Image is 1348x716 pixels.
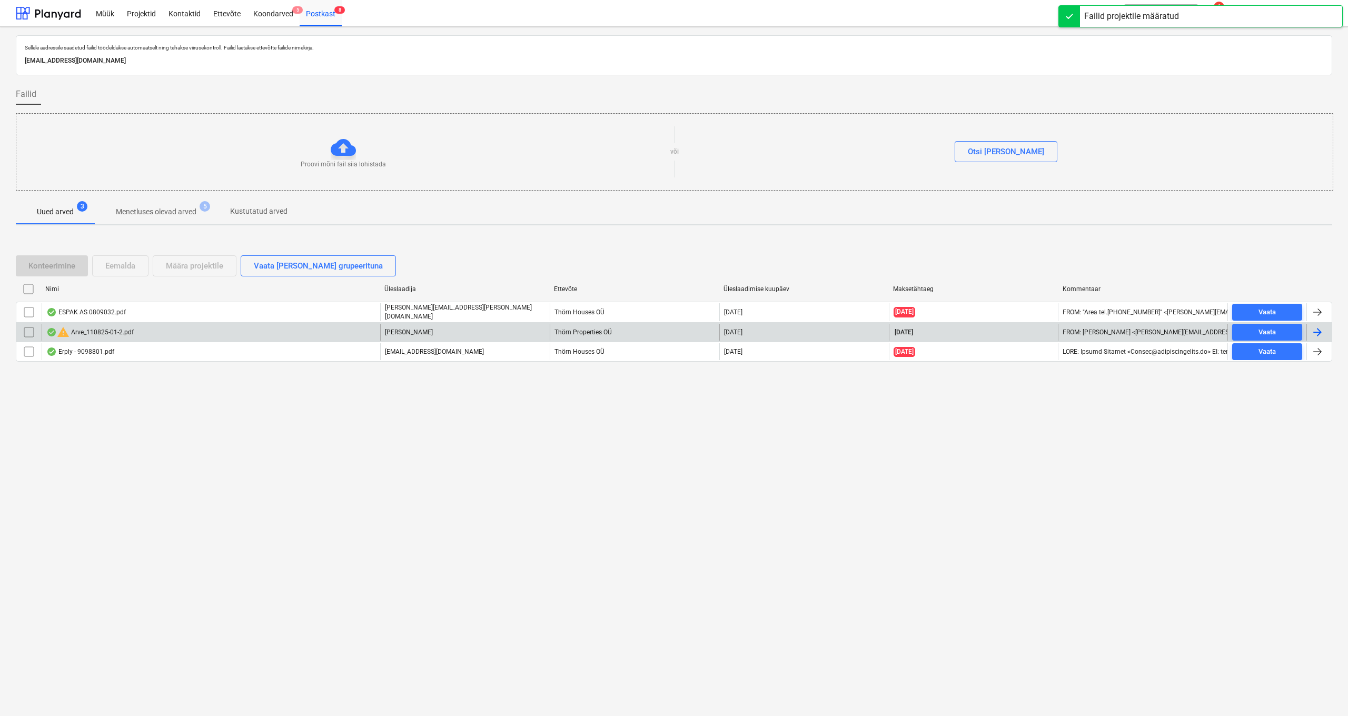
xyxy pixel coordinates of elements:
div: ESPAK AS 0809032.pdf [46,308,126,316]
div: Vaata [1258,346,1276,358]
button: Vaata [1232,324,1302,341]
button: Vaata [1232,343,1302,360]
p: või [670,147,679,156]
div: [DATE] [724,348,742,355]
div: Thörn Properties OÜ [550,324,719,341]
span: [DATE] [894,307,915,317]
span: [DATE] [894,347,915,357]
div: Üleslaadija [384,285,546,293]
div: Proovi mõni fail siia lohistadavõiOtsi [PERSON_NAME] [16,113,1333,191]
button: Vaata [1232,304,1302,321]
p: Sellele aadressile saadetud failid töödeldakse automaatselt ning tehakse viirusekontroll. Failid ... [25,44,1323,51]
button: Vaata [PERSON_NAME] grupeerituna [241,255,396,276]
div: Vaata [PERSON_NAME] grupeerituna [254,259,383,273]
div: Thörn Houses OÜ [550,343,719,360]
p: Menetluses olevad arved [116,206,196,217]
div: Vaata [1258,326,1276,339]
span: 3 [77,201,87,212]
div: Failid projektile määratud [1084,10,1179,23]
div: Nimi [45,285,376,293]
span: 8 [334,6,345,14]
p: Uued arved [37,206,74,217]
span: warning [57,326,70,339]
span: Failid [16,88,36,101]
div: [DATE] [724,329,742,336]
div: Andmed failist loetud [46,328,57,336]
p: [PERSON_NAME] [385,328,433,337]
div: Andmed failist loetud [46,308,57,316]
p: Proovi mõni fail siia lohistada [301,160,386,169]
p: Kustutatud arved [230,206,288,217]
div: Üleslaadimise kuupäev [723,285,885,293]
div: Kommentaar [1063,285,1224,293]
span: 5 [292,6,303,14]
button: Otsi [PERSON_NAME] [955,141,1057,162]
div: Otsi [PERSON_NAME] [968,145,1044,158]
span: [DATE] [894,328,914,337]
p: [PERSON_NAME][EMAIL_ADDRESS][PERSON_NAME][DOMAIN_NAME] [385,303,546,321]
p: [EMAIL_ADDRESS][DOMAIN_NAME] [385,347,484,356]
span: 5 [200,201,210,212]
div: Thörn Houses OÜ [550,303,719,321]
div: Vaata [1258,306,1276,319]
div: Ettevõte [554,285,715,293]
div: Arve_110825-01-2.pdf [46,326,134,339]
p: [EMAIL_ADDRESS][DOMAIN_NAME] [25,55,1323,66]
div: Erply - 9098801.pdf [46,347,114,356]
div: [DATE] [724,309,742,316]
div: Maksetähtaeg [893,285,1054,293]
